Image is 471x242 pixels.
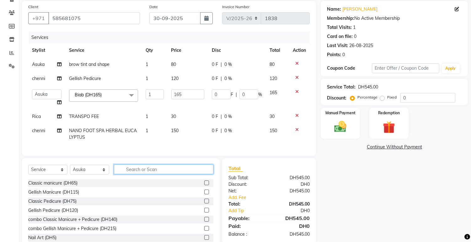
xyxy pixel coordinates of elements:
[224,207,277,214] a: Add Tip
[231,91,233,98] span: F
[236,91,237,98] span: |
[32,76,45,81] span: chenni
[269,181,315,188] div: DH0
[171,76,179,81] span: 120
[270,90,277,95] span: 165
[224,201,269,207] div: Total:
[327,24,352,31] div: Total Visits:
[69,76,101,81] span: Gellish Pedicure
[28,234,56,241] div: Nail Art (DH5)
[48,12,140,24] input: Search by Name/Mobile/Email/Code
[325,110,356,116] label: Manual Payment
[149,4,158,10] label: Date
[28,43,65,57] th: Stylist
[28,198,77,205] div: Classic Pedicure (DH75)
[387,94,397,100] label: Fixed
[221,113,222,120] span: |
[171,114,176,119] span: 30
[212,127,218,134] span: 0 F
[228,165,243,172] span: Total
[224,113,232,120] span: 0 %
[212,113,218,120] span: 0 F
[270,76,277,81] span: 120
[327,6,341,13] div: Name:
[357,94,377,100] label: Percentage
[102,92,104,98] a: x
[32,128,45,133] span: chenni
[269,222,315,230] div: DH0
[327,42,348,49] div: Last Visit:
[168,43,208,57] th: Price
[277,207,315,214] div: DH0
[269,231,315,238] div: DH545.00
[171,128,179,133] span: 150
[322,144,467,150] a: Continue Without Payment
[171,62,176,67] span: 80
[28,207,78,214] div: Gellish Pedicure (DH120)
[342,51,345,58] div: 0
[354,33,356,40] div: 0
[28,12,49,24] button: +971
[258,91,262,98] span: %
[289,43,310,57] th: Action
[146,128,148,133] span: 1
[327,33,353,40] div: Card on file:
[224,231,269,238] div: Balance :
[266,43,289,57] th: Total
[212,75,218,82] span: 0 F
[224,194,314,201] a: Add. Fee
[327,84,356,90] div: Service Total:
[146,114,148,119] span: 1
[270,114,275,119] span: 30
[330,120,350,134] img: _cash.svg
[32,114,41,119] span: Rica
[270,62,275,67] span: 80
[221,75,222,82] span: |
[224,222,269,230] div: Paid:
[28,216,117,223] div: combo Classic Manicure + Pedicure (DH140)
[224,127,232,134] span: 0 %
[269,175,315,181] div: DH545.00
[28,225,116,232] div: combo Gellish Manicure + Pedicure (DH215)
[224,61,232,68] span: 0 %
[28,189,79,196] div: Gellish Manicure (DH115)
[327,51,341,58] div: Points:
[114,164,213,174] input: Search or Scan
[270,128,277,133] span: 150
[29,32,314,43] div: Services
[349,42,373,49] div: 26-08-2025
[69,62,110,67] span: brow tint and shape
[28,4,38,10] label: Client
[224,214,269,222] div: Payable:
[69,114,99,119] span: TRANSPO FEE
[269,214,315,222] div: DH545.00
[342,6,377,13] a: [PERSON_NAME]
[224,181,269,188] div: Discount:
[353,24,356,31] div: 1
[327,15,354,22] div: Membership:
[327,95,346,101] div: Discount:
[221,61,222,68] span: |
[372,63,439,73] input: Enter Offer / Coupon Code
[269,188,315,194] div: DH545.00
[442,64,460,73] button: Apply
[269,201,315,207] div: DH545.00
[378,110,400,116] label: Redemption
[224,75,232,82] span: 0 %
[65,43,142,57] th: Service
[379,120,399,135] img: _gift.svg
[75,92,102,98] span: Biab (DH165)
[222,4,249,10] label: Invoice Number
[327,65,372,72] div: Coupon Code
[358,84,378,90] div: DH545.00
[224,188,269,194] div: Net:
[146,76,148,81] span: 1
[221,127,222,134] span: |
[32,62,45,67] span: Asuka
[212,61,218,68] span: 0 F
[28,180,78,186] div: Classic manicure (DH65)
[327,15,462,22] div: No Active Membership
[69,128,137,140] span: NANO FOOT SPA HERBAL EUCALYPTUS
[224,175,269,181] div: Sub Total:
[208,43,266,57] th: Disc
